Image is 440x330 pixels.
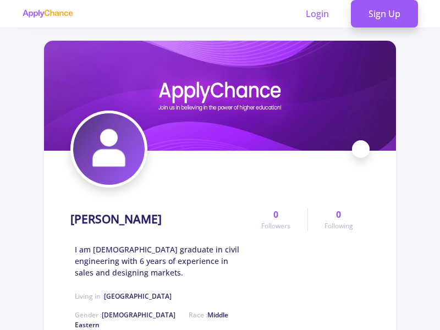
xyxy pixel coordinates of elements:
span: [GEOGRAPHIC_DATA] [104,291,172,301]
span: Race : [75,310,228,329]
span: Middle Eastern [75,310,228,329]
span: Followers [261,221,290,231]
span: Following [324,221,353,231]
span: 0 [336,208,341,221]
a: 0Following [307,208,370,231]
span: [DEMOGRAPHIC_DATA] [102,310,175,320]
span: 0 [273,208,278,221]
h1: [PERSON_NAME] [70,212,162,226]
a: 0Followers [245,208,307,231]
img: maziyar ahmadiavatar [73,113,145,185]
img: applychance logo text only [22,9,73,18]
img: maziyar ahmadicover image [44,41,396,151]
span: Living in : [75,291,172,301]
span: I am [DEMOGRAPHIC_DATA] graduate in civil engineering with 6 years of experience in sales and des... [75,244,245,278]
span: Gender : [75,310,175,320]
